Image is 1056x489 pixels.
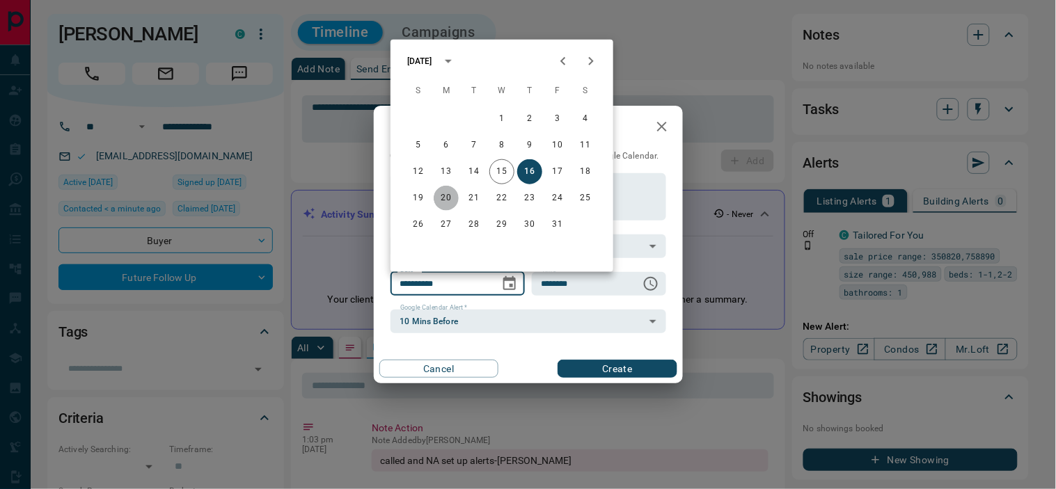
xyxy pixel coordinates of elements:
span: Friday [545,77,570,105]
label: Time [542,266,560,275]
button: 21 [462,186,487,211]
div: [DATE] [407,55,432,67]
span: Sunday [406,77,431,105]
button: 1 [489,106,514,131]
button: 14 [462,159,487,184]
span: Wednesday [489,77,514,105]
label: Google Calendar Alert [400,303,467,312]
span: Monday [434,77,459,105]
h2: New Task [374,106,468,150]
button: 16 [517,159,542,184]
button: 8 [489,133,514,158]
button: 26 [406,212,431,237]
button: 12 [406,159,431,184]
button: 15 [489,159,514,184]
button: 3 [545,106,570,131]
button: 4 [573,106,598,131]
button: Previous month [549,47,577,75]
button: 30 [517,212,542,237]
button: 17 [545,159,570,184]
button: Create [558,360,677,378]
button: 19 [406,186,431,211]
button: 28 [462,212,487,237]
button: Cancel [379,360,498,378]
button: 22 [489,186,514,211]
button: 29 [489,212,514,237]
span: Tuesday [462,77,487,105]
label: Date [400,266,418,275]
button: 7 [462,133,487,158]
button: 20 [434,186,459,211]
div: 10 Mins Before [391,310,666,333]
button: 6 [434,133,459,158]
button: 31 [545,212,570,237]
button: 18 [573,159,598,184]
button: 9 [517,133,542,158]
button: Choose time, selected time is 6:00 AM [637,270,665,298]
button: 27 [434,212,459,237]
button: 11 [573,133,598,158]
button: 10 [545,133,570,158]
span: Saturday [573,77,598,105]
span: Thursday [517,77,542,105]
button: 13 [434,159,459,184]
button: 25 [573,186,598,211]
button: 23 [517,186,542,211]
button: Next month [577,47,605,75]
button: Choose date, selected date is Oct 16, 2025 [496,270,523,298]
button: 5 [406,133,431,158]
button: 24 [545,186,570,211]
button: calendar view is open, switch to year view [436,49,460,73]
button: 2 [517,106,542,131]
